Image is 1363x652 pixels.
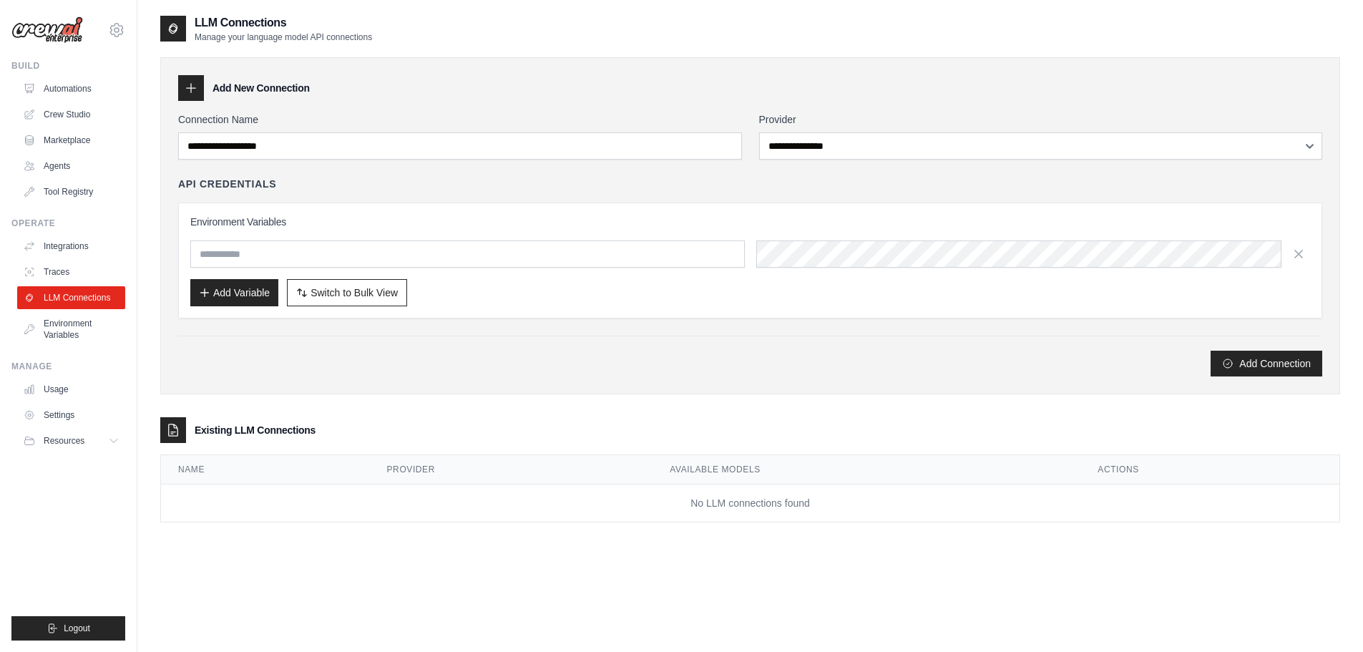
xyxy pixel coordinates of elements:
button: Add Variable [190,279,278,306]
a: LLM Connections [17,286,125,309]
h3: Environment Variables [190,215,1310,229]
a: Tool Registry [17,180,125,203]
span: Switch to Bulk View [311,286,398,300]
img: Logo [11,16,83,44]
a: Usage [17,378,125,401]
h4: API Credentials [178,177,276,191]
button: Logout [11,616,125,641]
a: Settings [17,404,125,427]
span: Logout [64,623,90,634]
h3: Add New Connection [212,81,310,95]
p: Manage your language model API connections [195,31,372,43]
button: Resources [17,429,125,452]
h2: LLM Connections [195,14,372,31]
label: Connection Name [178,112,742,127]
button: Switch to Bulk View [287,279,407,306]
label: Provider [759,112,1323,127]
a: Environment Variables [17,312,125,346]
a: Agents [17,155,125,177]
th: Available Models [653,455,1080,485]
th: Actions [1080,455,1339,485]
th: Provider [370,455,653,485]
span: Resources [44,435,84,447]
div: Build [11,60,125,72]
a: Crew Studio [17,103,125,126]
td: No LLM connections found [161,485,1339,522]
th: Name [161,455,370,485]
button: Add Connection [1211,351,1322,376]
a: Traces [17,261,125,283]
div: Operate [11,218,125,229]
a: Integrations [17,235,125,258]
div: Manage [11,361,125,372]
a: Automations [17,77,125,100]
h3: Existing LLM Connections [195,423,316,437]
a: Marketplace [17,129,125,152]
